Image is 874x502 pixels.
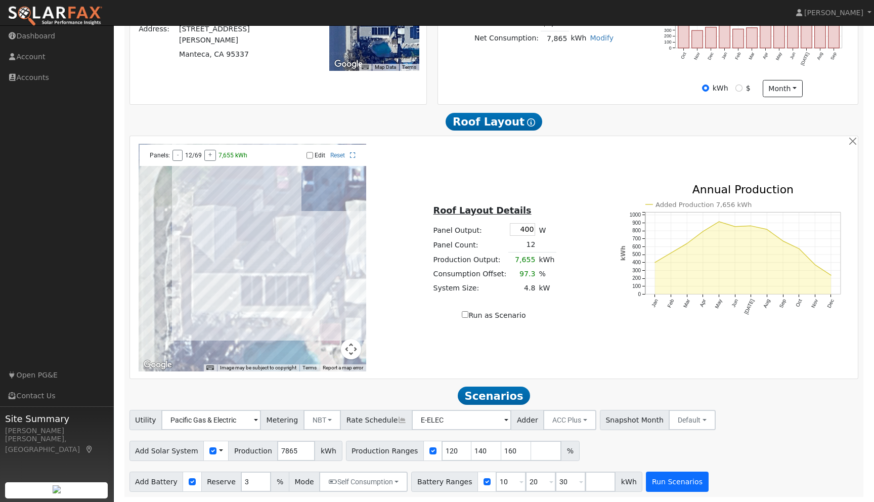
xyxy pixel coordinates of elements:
[433,205,532,216] u: Roof Layout Details
[569,31,588,46] td: kWh
[669,46,672,51] text: 0
[141,358,174,371] a: Open this area in Google Maps (opens a new window)
[702,230,704,232] circle: onclick=""
[315,441,342,461] span: kWh
[590,34,614,42] a: Modify
[800,52,810,66] text: [DATE]
[511,410,544,430] span: Adder
[816,52,824,61] text: Aug
[693,51,701,61] text: Nov
[692,183,794,196] text: Annual Production
[302,365,317,370] a: Terms (opens in new tab)
[375,64,396,71] button: Map Data
[760,24,771,48] rect: onclick=""
[508,281,537,295] td: 4.8
[508,267,537,281] td: 97.3
[632,252,641,257] text: 500
[271,472,289,492] span: %
[632,228,641,233] text: 800
[656,201,752,208] text: Added Production 7,656 kWh
[775,51,783,61] text: May
[632,275,641,281] text: 200
[666,298,675,309] text: Feb
[129,472,184,492] span: Add Battery
[411,472,478,492] span: Battery Ranges
[330,152,345,159] a: Reset
[5,434,108,455] div: [PERSON_NAME], [GEOGRAPHIC_DATA]
[638,291,641,297] text: 0
[53,485,61,493] img: retrieve
[706,27,717,48] rect: onclick=""
[206,364,213,371] button: Keyboard shortcuts
[332,58,365,71] a: Open this area in Google Maps (opens a new window)
[632,260,641,265] text: 400
[178,47,297,61] td: Manteca, CA 95337
[150,152,170,159] span: Panels:
[814,264,816,266] circle: onclick=""
[5,426,108,436] div: [PERSON_NAME]
[362,64,369,71] button: Keyboard shortcuts
[734,226,736,228] circle: onclick=""
[826,299,835,309] text: Dec
[561,441,579,461] span: %
[707,51,715,61] text: Dec
[340,410,412,430] span: Rate Schedule
[654,262,656,264] circle: onclick=""
[632,220,641,226] text: 900
[537,281,556,295] td: kW
[201,472,242,492] span: Reserve
[669,410,716,430] button: Default
[810,299,819,309] text: Nov
[129,441,204,461] span: Add Solar System
[664,39,672,45] text: 100
[260,410,304,430] span: Metering
[632,268,641,273] text: 300
[172,150,183,161] button: -
[431,281,508,295] td: System Size:
[8,6,103,27] img: SolarFax
[508,253,537,267] td: 7,655
[632,283,641,289] text: 100
[750,225,752,227] circle: onclick=""
[431,253,508,267] td: Production Output:
[446,113,542,131] span: Roof Layout
[332,58,365,71] img: Google
[402,64,416,70] a: Terms (opens in new tab)
[664,28,672,33] text: 300
[798,247,800,249] circle: onclick=""
[650,299,659,308] text: Jan
[664,22,672,27] text: 400
[735,85,742,92] input: $
[766,228,768,230] circle: onclick=""
[789,52,797,60] text: Jun
[185,152,202,159] span: 12/69
[161,410,261,430] input: Select a Utility
[228,441,278,461] span: Production
[721,52,728,60] text: Jan
[763,80,803,97] button: month
[782,240,784,242] circle: onclick=""
[5,412,108,426] span: Site Summary
[219,152,247,159] span: 7,655 kWh
[747,28,758,48] rect: onclick=""
[303,410,341,430] button: NBT
[670,252,672,254] circle: onclick=""
[615,472,642,492] span: kWh
[795,298,803,308] text: Oct
[830,274,832,276] circle: onclick=""
[730,299,739,308] text: Jun
[748,52,755,61] text: Mar
[319,472,408,492] button: Self Consumption
[734,52,741,61] text: Feb
[431,222,508,238] td: Panel Output:
[698,298,707,308] text: Apr
[462,310,526,321] label: Run as Scenario
[323,365,363,370] a: Report a map error
[431,238,508,253] td: Panel Count:
[682,298,691,309] text: Mar
[686,242,688,244] circle: onclick=""
[129,410,162,430] span: Utility
[664,34,672,39] text: 200
[472,31,540,46] td: Net Consumption:
[137,22,178,47] td: Address:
